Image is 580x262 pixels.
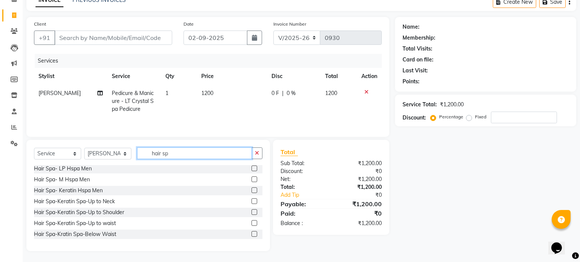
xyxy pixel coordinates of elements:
[275,209,331,218] div: Paid:
[321,68,357,85] th: Total
[197,68,267,85] th: Price
[271,89,279,97] span: 0 F
[267,68,321,85] th: Disc
[34,165,92,173] div: Hair Spa- LP Hspa Men
[281,148,298,156] span: Total
[357,68,382,85] th: Action
[165,90,168,97] span: 1
[403,101,437,109] div: Service Total:
[275,175,331,183] div: Net:
[54,31,172,45] input: Search by Name/Mobile/Email/Code
[331,183,387,191] div: ₹1,200.00
[331,175,387,183] div: ₹1,200.00
[331,199,387,208] div: ₹1,200.00
[403,23,420,31] div: Name:
[341,191,387,199] div: ₹0
[331,159,387,167] div: ₹1,200.00
[331,167,387,175] div: ₹0
[282,89,284,97] span: |
[34,31,55,45] button: +91
[403,114,426,122] div: Discount:
[548,232,572,254] iframe: chat widget
[112,90,154,112] span: Pedicure & Manicure - LT Crystal Spa Pedicure
[331,209,387,218] div: ₹0
[325,90,337,97] span: 1200
[107,68,161,85] th: Service
[137,147,252,159] input: Search or Scan
[34,187,103,195] div: Hair Spa- Keratin Hspa Men
[35,54,387,68] div: Services
[184,21,194,28] label: Date
[275,159,331,167] div: Sub Total:
[275,219,331,227] div: Balance :
[34,176,90,184] div: Hair Spa- M Hspa Men
[440,101,464,109] div: ₹1,200.00
[275,183,331,191] div: Total:
[161,68,197,85] th: Qty
[403,67,428,75] div: Last Visit:
[403,45,432,53] div: Total Visits:
[403,78,420,86] div: Points:
[34,21,46,28] label: Client
[287,89,296,97] span: 0 %
[275,167,331,175] div: Discount:
[275,199,331,208] div: Payable:
[475,113,486,120] label: Fixed
[34,68,107,85] th: Stylist
[34,198,115,205] div: Hair Spa-Keratin Spa-Up to Neck
[439,113,463,120] label: Percentage
[34,208,124,216] div: Hair Spa-Keratin Spa-Up to Shoulder
[331,219,387,227] div: ₹1,200.00
[275,191,340,199] a: Add Tip
[273,21,306,28] label: Invoice Number
[201,90,213,97] span: 1200
[34,219,116,227] div: Hair Spa-Keratin Spa-Up to waist
[39,90,81,97] span: [PERSON_NAME]
[34,230,116,238] div: Hair Spa-Kratin Spa-Below Waist
[403,56,433,64] div: Card on file:
[403,34,435,42] div: Membership:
